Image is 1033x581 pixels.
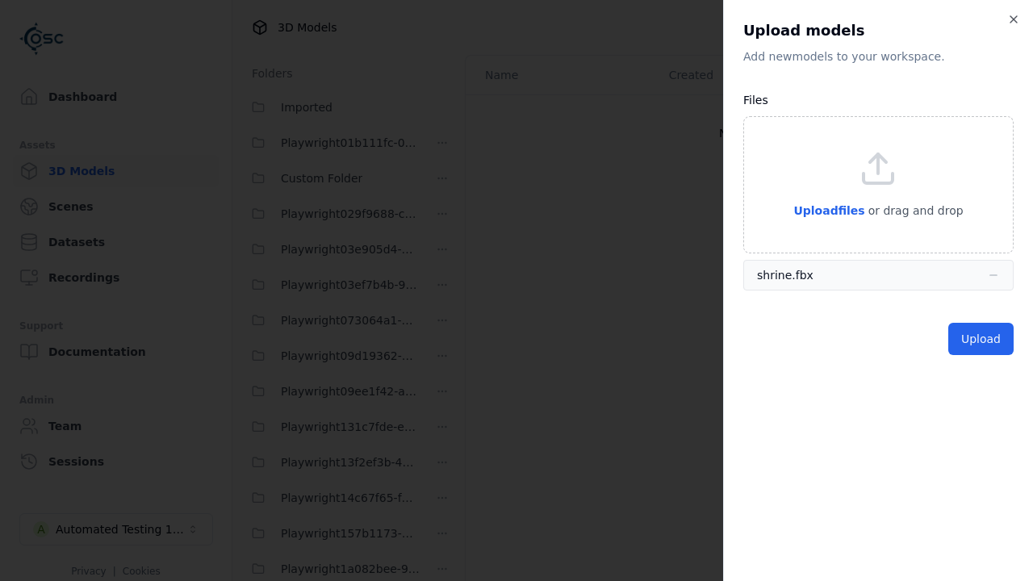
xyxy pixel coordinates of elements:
[865,201,964,220] p: or drag and drop
[948,323,1014,355] button: Upload
[743,48,1014,65] p: Add new model s to your workspace.
[743,94,768,107] label: Files
[757,267,813,283] div: shrine.fbx
[793,204,864,217] span: Upload files
[743,19,1014,42] h2: Upload models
